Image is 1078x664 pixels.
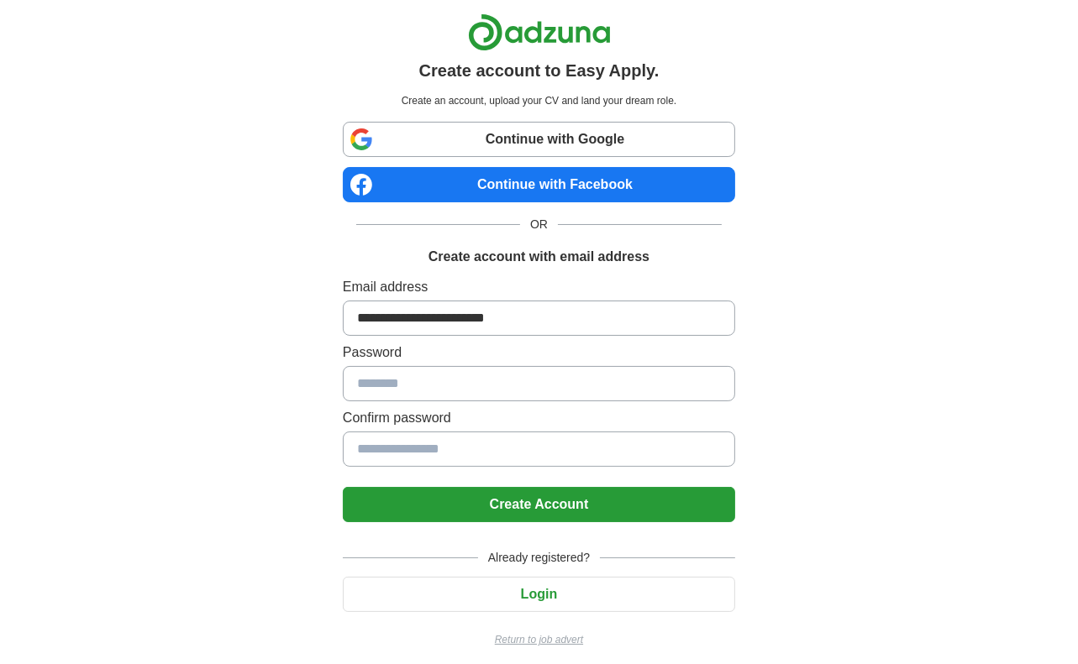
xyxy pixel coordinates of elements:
[419,58,660,83] h1: Create account to Easy Apply.
[343,167,735,202] a: Continue with Facebook
[343,632,735,647] a: Return to job advert
[343,342,735,363] label: Password
[468,13,611,51] img: Adzuna logo
[343,487,735,522] button: Create Account
[429,247,649,267] h1: Create account with email address
[346,93,732,108] p: Create an account, upload your CV and land your dream role.
[343,577,735,612] button: Login
[478,549,600,567] span: Already registered?
[343,122,735,157] a: Continue with Google
[343,277,735,297] label: Email address
[343,408,735,428] label: Confirm password
[520,216,558,233] span: OR
[343,587,735,601] a: Login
